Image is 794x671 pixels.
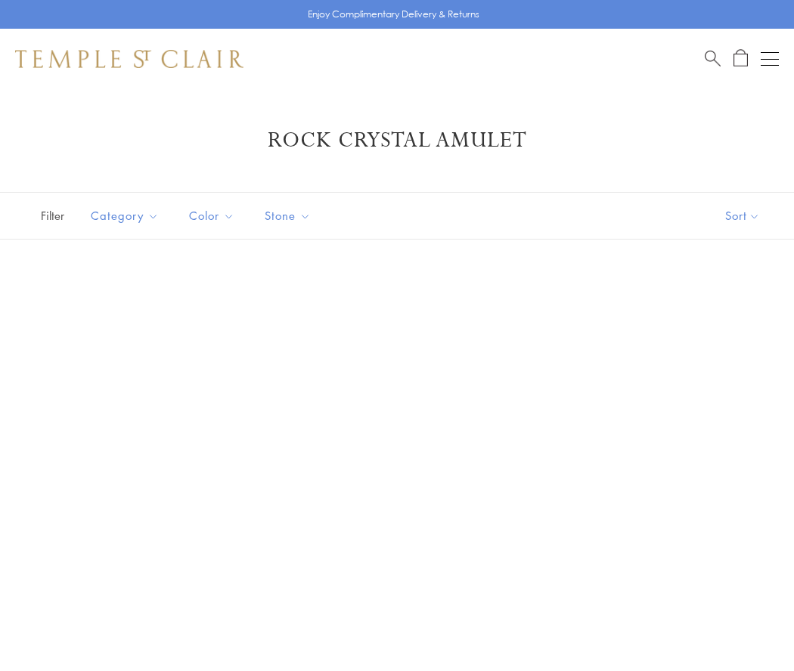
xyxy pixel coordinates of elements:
[178,199,246,233] button: Color
[257,206,322,225] span: Stone
[308,7,479,22] p: Enjoy Complimentary Delivery & Returns
[253,199,322,233] button: Stone
[761,50,779,68] button: Open navigation
[705,49,721,68] a: Search
[181,206,246,225] span: Color
[38,127,756,154] h1: Rock Crystal Amulet
[79,199,170,233] button: Category
[734,49,748,68] a: Open Shopping Bag
[15,50,243,68] img: Temple St. Clair
[83,206,170,225] span: Category
[691,193,794,239] button: Show sort by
